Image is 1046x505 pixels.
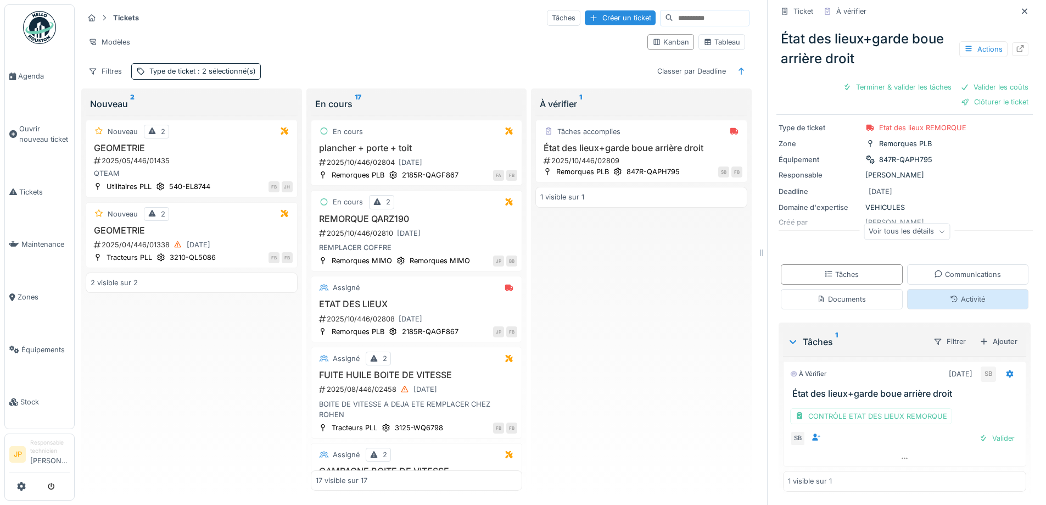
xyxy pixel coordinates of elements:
[542,156,742,166] div: 2025/10/446/02809
[19,124,70,145] span: Ouvrir nouveau ticket
[779,202,1031,213] div: VEHICULES
[824,269,859,280] div: Tâches
[776,25,1033,73] div: État des lieux+garde boue arrière droit
[879,138,932,149] div: Remorques PLB
[23,11,56,44] img: Badge_color-CXgf-gQk.svg
[5,166,74,219] a: Tickets
[107,252,152,263] div: Tracteurs PLL
[790,369,826,379] div: À vérifier
[91,143,293,153] h3: GEOMETRIE
[386,197,390,207] div: 2
[627,167,680,177] div: 847R-QAPH795
[316,143,518,153] h3: plancher + porte + toit
[787,335,924,348] div: Tâches
[107,181,152,192] div: Utilitaires PLL
[779,186,861,197] div: Deadline
[21,345,70,355] span: Équipements
[5,271,74,324] a: Zones
[399,157,422,168] div: [DATE]
[5,50,74,103] a: Agenda
[333,449,360,460] div: Assigné
[950,294,985,304] div: Activité
[5,324,74,376] a: Équipements
[959,41,1008,57] div: Actions
[187,240,210,250] div: [DATE]
[170,252,216,263] div: 3210-QL5086
[779,170,1031,180] div: [PERSON_NAME]
[779,170,861,180] div: Responsable
[836,6,866,16] div: À vérifier
[19,187,70,197] span: Tickets
[413,384,437,395] div: [DATE]
[383,449,387,460] div: 2
[355,97,361,110] sup: 17
[318,312,518,326] div: 2025/10/446/02808
[540,143,742,153] h3: État des lieux+garde boue arrière droit
[18,71,70,81] span: Agenda
[792,389,1021,399] h3: État des lieux+garde boue arrière droit
[269,181,279,192] div: FB
[835,335,838,348] sup: 1
[169,181,210,192] div: 540-EL8744
[282,181,293,192] div: JH
[316,370,518,380] h3: FUITE HUILE BOITE DE VITESSE
[869,186,892,197] div: [DATE]
[91,225,293,236] h3: GEOMETRIE
[149,66,256,76] div: Type de ticket
[506,256,517,267] div: BB
[5,103,74,166] a: Ouvrir nouveau ticket
[282,252,293,263] div: FB
[332,256,392,266] div: Remorques MIMO
[90,97,293,110] div: Nouveau
[83,63,127,79] div: Filtres
[975,334,1022,349] div: Ajouter
[91,168,293,179] div: QTEAM
[493,256,504,267] div: JP
[579,97,582,110] sup: 1
[556,167,609,177] div: Remorques PLB
[195,67,256,75] span: : 2 sélectionné(s)
[93,156,293,166] div: 2025/05/446/01435
[493,326,504,337] div: JP
[316,242,518,253] div: REMPLACER COFFRE
[779,138,861,149] div: Zone
[318,226,518,240] div: 2025/10/446/02810
[316,299,518,309] h3: ETAT DES LIEUX
[817,294,866,304] div: Documents
[9,446,26,463] li: JP
[332,170,384,180] div: Remorques PLB
[779,202,861,213] div: Domaine d'expertise
[269,252,279,263] div: FB
[108,126,138,137] div: Nouveau
[402,326,458,337] div: 2185R-QAGF867
[83,34,135,50] div: Modèles
[93,238,293,252] div: 2025/04/446/01338
[790,431,806,446] div: SB
[779,123,861,133] div: Type de ticket
[397,228,421,238] div: [DATE]
[652,37,689,47] div: Kanban
[315,97,518,110] div: En cours
[161,126,165,137] div: 2
[316,399,518,420] div: BOITE DE VITESSE A DEJA ETE REMPLACER CHEZ ROHEN
[316,214,518,224] h3: REMORQUE QARZ190
[981,367,996,382] div: SB
[333,197,363,207] div: En cours
[20,397,70,407] span: Stock
[91,278,138,288] div: 2 visible sur 2
[333,282,360,293] div: Assigné
[949,369,972,379] div: [DATE]
[864,224,950,240] div: Voir tous les détails
[130,97,135,110] sup: 2
[332,326,384,337] div: Remorques PLB
[18,292,70,302] span: Zones
[506,423,517,434] div: FB
[21,239,70,249] span: Maintenance
[975,431,1019,446] div: Valider
[540,97,743,110] div: À vérifier
[108,209,138,219] div: Nouveau
[956,95,1033,109] div: Clôturer le ticket
[109,13,143,23] strong: Tickets
[318,382,518,396] div: 2025/08/446/02458
[316,466,518,476] h3: CAMPAGNE BOITE DE VITESSE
